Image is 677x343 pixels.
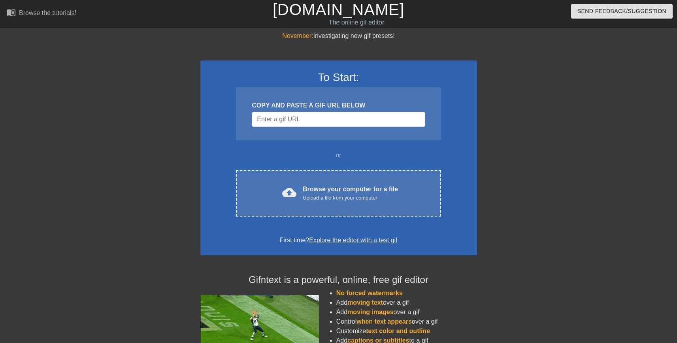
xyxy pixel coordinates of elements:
[336,290,403,296] span: No forced watermarks
[366,328,430,334] span: text color and outline
[571,4,673,19] button: Send Feedback/Suggestion
[309,237,397,243] a: Explore the editor with a test gif
[577,6,666,16] span: Send Feedback/Suggestion
[211,71,467,84] h3: To Start:
[200,31,477,41] div: Investigating new gif presets!
[336,317,477,326] li: Control over a gif
[221,151,456,160] div: or
[200,274,477,286] h4: Gifntext is a powerful, online, free gif editor
[303,185,398,202] div: Browse your computer for a file
[6,8,16,17] span: menu_book
[336,307,477,317] li: Add over a gif
[282,32,313,39] span: November:
[230,18,483,27] div: The online gif editor
[252,101,425,110] div: COPY AND PASTE A GIF URL BELOW
[273,1,404,18] a: [DOMAIN_NAME]
[6,8,76,20] a: Browse the tutorials!
[252,112,425,127] input: Username
[19,9,76,16] div: Browse the tutorials!
[347,309,393,315] span: moving images
[356,318,412,325] span: when text appears
[303,194,398,202] div: Upload a file from your computer
[211,236,467,245] div: First time?
[282,185,296,200] span: cloud_upload
[336,298,477,307] li: Add over a gif
[336,326,477,336] li: Customize
[347,299,383,306] span: moving text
